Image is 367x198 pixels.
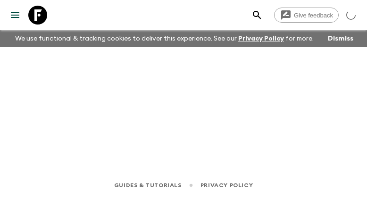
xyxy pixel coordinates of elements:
[11,30,317,47] p: We use functional & tracking cookies to deliver this experience. See our for more.
[6,6,25,25] button: menu
[238,35,284,42] a: Privacy Policy
[289,12,338,19] span: Give feedback
[274,8,339,23] a: Give feedback
[248,6,267,25] button: search adventures
[200,180,253,190] a: Privacy Policy
[114,180,182,190] a: Guides & Tutorials
[325,32,356,45] button: Dismiss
